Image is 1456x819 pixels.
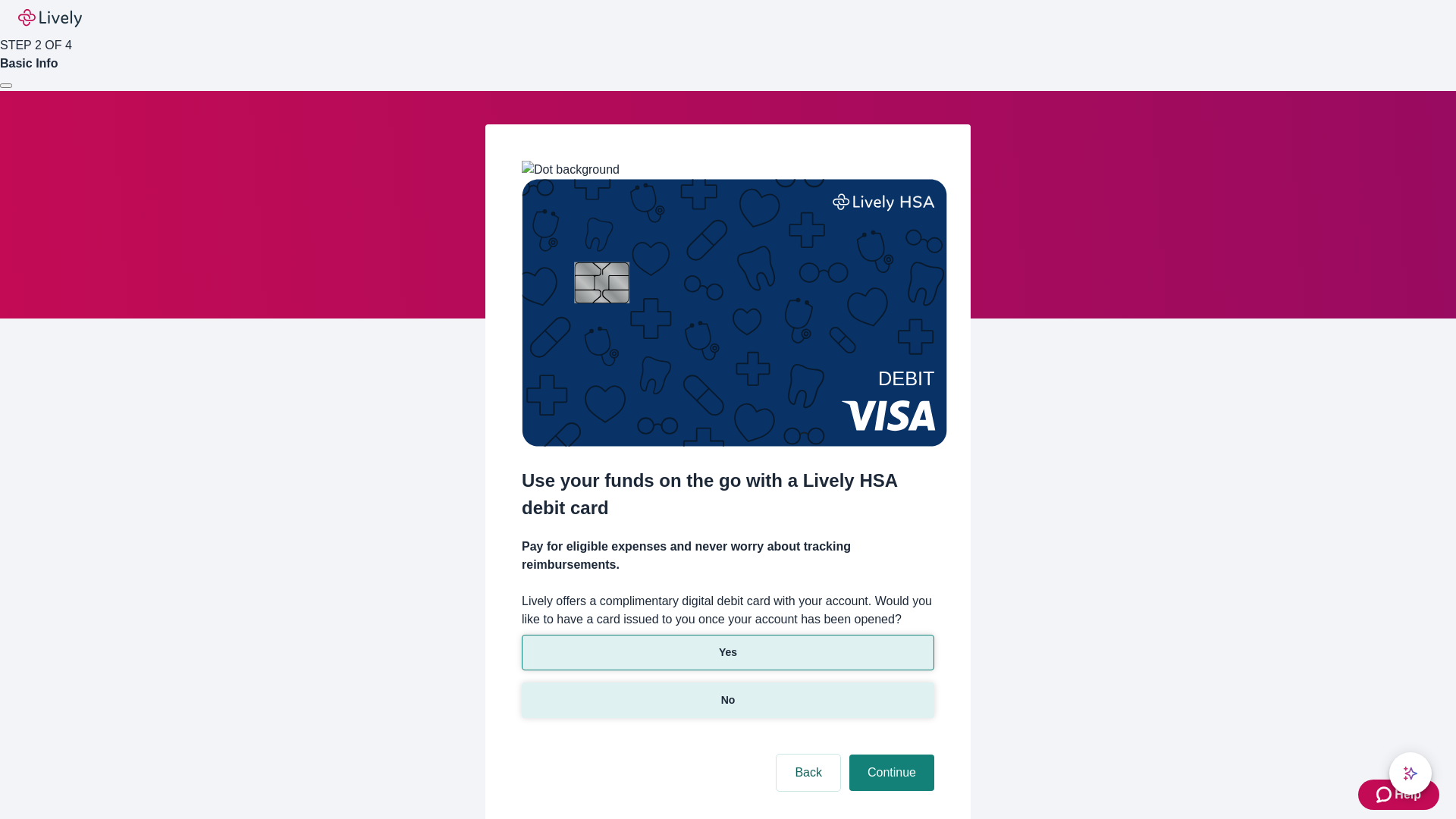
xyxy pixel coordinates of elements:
[18,9,82,27] img: Lively
[522,592,934,629] label: Lively offers a complimentary digital debit card with your account. Would you like to have a card...
[522,161,620,179] img: Dot background
[1389,752,1432,795] button: chat
[522,682,934,718] button: No
[777,755,840,791] button: Back
[849,755,934,791] button: Continue
[719,645,737,661] p: Yes
[522,538,934,574] h4: Pay for eligible expenses and never worry about tracking reimbursements.
[721,692,736,708] p: No
[1358,780,1439,810] button: Zendesk support iconHelp
[1403,766,1418,781] svg: Lively AI Assistant
[522,635,934,670] button: Yes
[522,179,947,447] img: Debit card
[1376,786,1395,804] svg: Zendesk support icon
[1395,786,1421,804] span: Help
[522,467,934,522] h2: Use your funds on the go with a Lively HSA debit card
